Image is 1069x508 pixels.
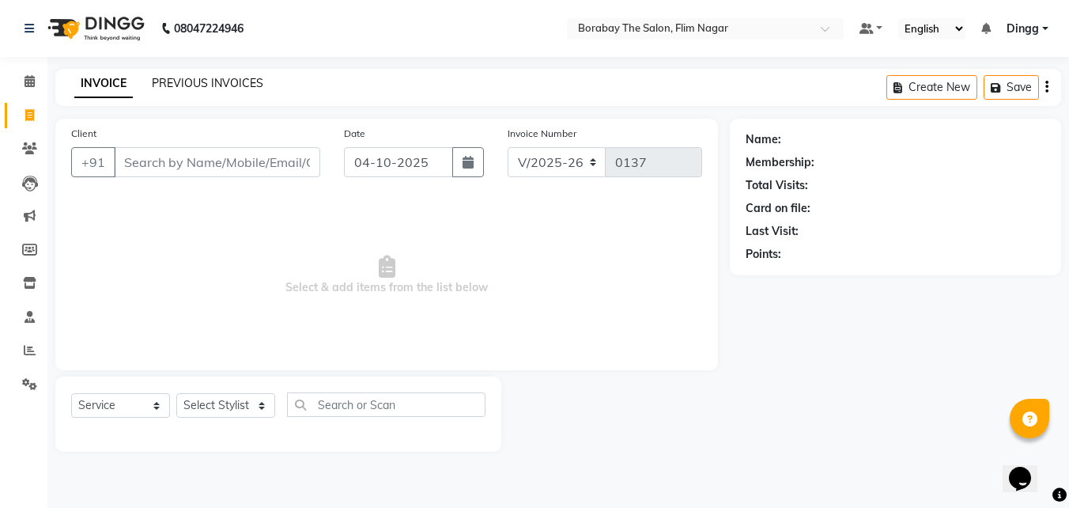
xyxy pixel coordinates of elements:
iframe: chat widget [1003,445,1053,492]
input: Search by Name/Mobile/Email/Code [114,147,320,177]
span: Dingg [1007,21,1039,37]
input: Search or Scan [287,392,485,417]
button: Create New [886,75,977,100]
div: Last Visit: [746,223,799,240]
div: Points: [746,246,781,263]
div: Membership: [746,154,814,171]
button: Save [984,75,1039,100]
label: Client [71,127,96,141]
a: PREVIOUS INVOICES [152,76,263,90]
div: Card on file: [746,200,810,217]
a: INVOICE [74,70,133,98]
label: Invoice Number [508,127,576,141]
div: Total Visits: [746,177,808,194]
img: logo [40,6,149,51]
span: Select & add items from the list below [71,196,702,354]
b: 08047224946 [174,6,244,51]
div: Name: [746,131,781,148]
button: +91 [71,147,115,177]
label: Date [344,127,365,141]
